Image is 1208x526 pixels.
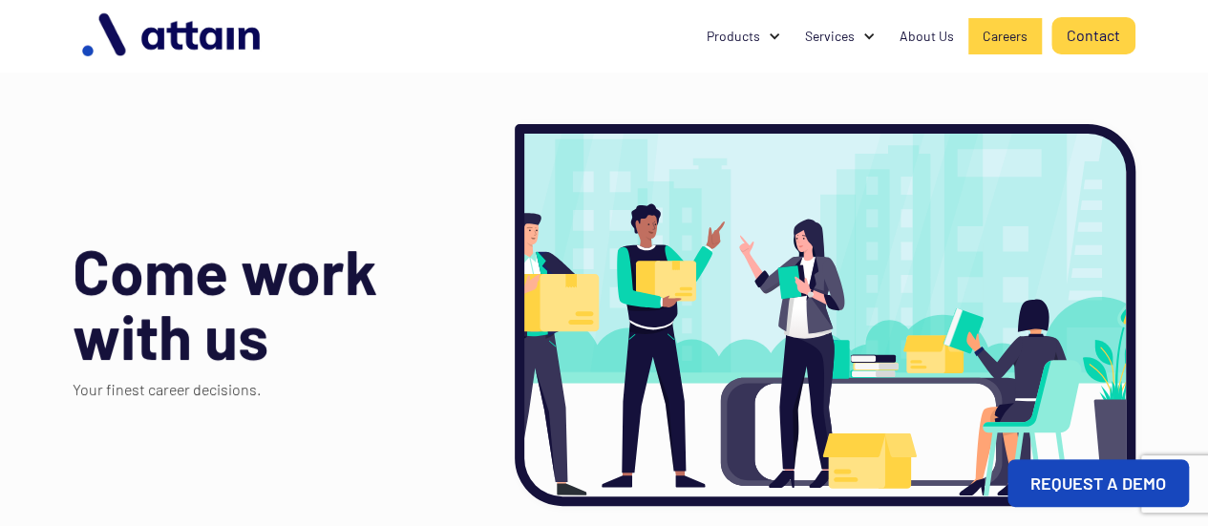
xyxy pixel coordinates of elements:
[968,18,1042,54] a: Careers
[900,27,954,46] div: About Us
[791,18,885,54] div: Services
[1051,17,1135,54] a: Contact
[73,378,261,401] p: Your finest career decisions.
[73,239,407,368] h1: Come work with us
[805,27,855,46] div: Services
[73,6,273,66] img: logo
[983,27,1028,46] div: Careers
[885,18,968,54] a: About Us
[707,27,760,46] div: Products
[692,18,791,54] div: Products
[1007,459,1189,507] a: REQUEST A DEMO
